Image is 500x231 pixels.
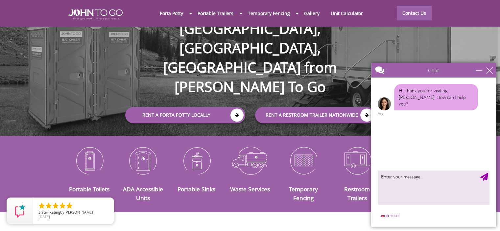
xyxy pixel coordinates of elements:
[325,6,369,20] a: Unit Calculator
[68,143,111,177] img: Portable-Toilets-icon_N.png
[242,6,295,20] a: Temporary Fencing
[69,185,109,193] a: Portable Toilets
[38,210,40,215] span: 5
[52,202,60,210] li: 
[68,9,123,20] img: JOHN to go
[397,6,432,20] a: Contact Us
[367,59,500,231] iframe: Live Chat Box
[64,210,93,215] span: [PERSON_NAME]
[230,185,270,193] a: Waste Services
[228,143,272,177] img: Waste-Services-icon_N.png
[65,202,73,210] li: 
[41,210,60,215] span: Star Rating
[38,214,50,219] span: [DATE]
[178,185,215,193] a: Portable Sinks
[175,143,218,177] img: Portable-Sinks-icon_N.png
[192,6,239,20] a: Portable Trailers
[335,143,379,177] img: Restroom-Trailers-icon_N.png
[154,6,189,20] a: Porta Potty
[38,210,108,215] span: by
[123,185,163,201] a: ADA Accessible Units
[121,143,165,177] img: ADA-Accessible-Units-icon_N.png
[298,6,325,20] a: Gallery
[282,143,325,177] img: Temporary-Fencing-cion_N.png
[38,202,46,210] li: 
[344,185,370,201] a: Restroom Trailers
[59,202,66,210] li: 
[255,107,375,123] a: rent a RESTROOM TRAILER Nationwide
[125,107,245,123] a: Rent a Porta Potty Locally
[13,204,27,218] img: Review Rating
[289,185,318,201] a: Temporary Fencing
[45,202,53,210] li: 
